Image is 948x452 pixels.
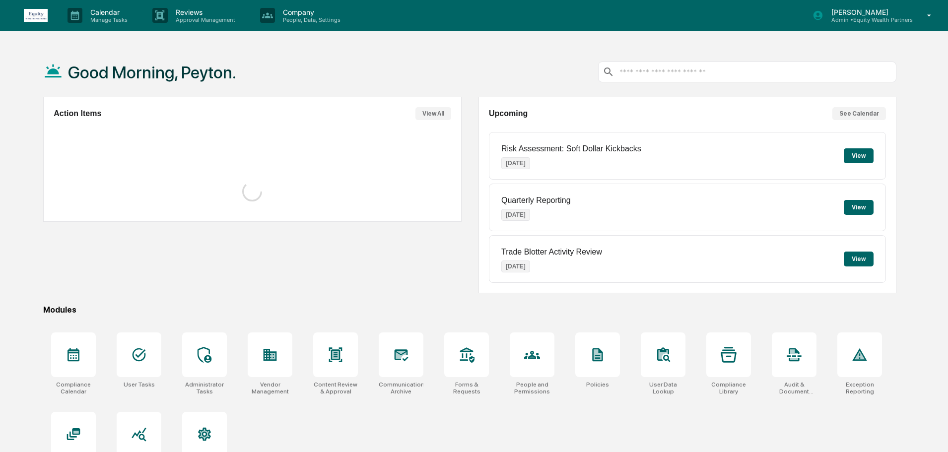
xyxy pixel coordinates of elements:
[501,248,602,257] p: Trade Blotter Activity Review
[510,381,554,395] div: People and Permissions
[706,381,751,395] div: Compliance Library
[641,381,685,395] div: User Data Lookup
[168,16,240,23] p: Approval Management
[51,381,96,395] div: Compliance Calendar
[182,381,227,395] div: Administrator Tasks
[379,381,423,395] div: Communications Archive
[82,16,133,23] p: Manage Tasks
[24,9,48,22] img: logo
[501,157,530,169] p: [DATE]
[844,148,874,163] button: View
[837,381,882,395] div: Exception Reporting
[501,260,530,272] p: [DATE]
[772,381,816,395] div: Audit & Document Logs
[501,196,571,205] p: Quarterly Reporting
[444,381,489,395] div: Forms & Requests
[823,8,913,16] p: [PERSON_NAME]
[415,107,451,120] button: View All
[168,8,240,16] p: Reviews
[313,381,358,395] div: Content Review & Approval
[82,8,133,16] p: Calendar
[832,107,886,120] button: See Calendar
[68,63,236,82] h1: Good Morning, Peyton.
[248,381,292,395] div: Vendor Management
[823,16,913,23] p: Admin • Equity Wealth Partners
[43,305,896,315] div: Modules
[586,381,609,388] div: Policies
[501,209,530,221] p: [DATE]
[124,381,155,388] div: User Tasks
[275,16,345,23] p: People, Data, Settings
[844,200,874,215] button: View
[501,144,641,153] p: Risk Assessment: Soft Dollar Kickbacks
[489,109,528,118] h2: Upcoming
[275,8,345,16] p: Company
[54,109,101,118] h2: Action Items
[844,252,874,266] button: View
